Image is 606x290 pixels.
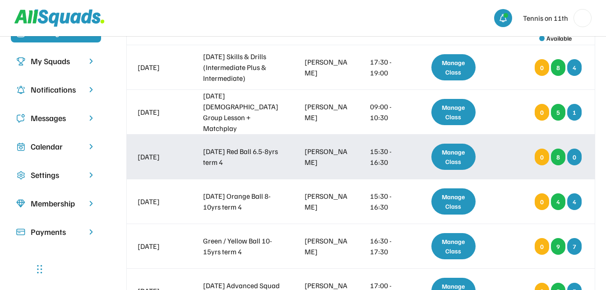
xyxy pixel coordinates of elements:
img: chevron-right.svg [87,114,96,122]
div: Tennis on 11th [523,13,568,23]
div: [PERSON_NAME] [305,191,349,212]
div: 15:30 - 16:30 [370,191,406,212]
div: [DATE] [138,151,182,162]
div: Available [546,33,572,43]
img: Icon%20%2815%29.svg [16,228,25,237]
div: 09:00 - 10:30 [370,101,406,123]
div: 1 [567,104,582,121]
div: Manage Class [431,188,476,215]
img: chevron-right.svg [87,171,96,179]
div: 8 [551,149,565,165]
img: bell-03%20%281%29.svg [499,14,508,23]
div: Manage Class [431,233,476,259]
div: [DATE] Skills & Drills (Intermediate Plus & Intermediate) [203,51,283,84]
img: Icon%20copy%205.svg [16,114,25,123]
div: 0 [535,149,549,165]
div: [DATE] [DEMOGRAPHIC_DATA] Group Lesson + Matchplay [203,90,283,134]
div: 4 [551,193,565,210]
div: Settings [31,169,81,181]
div: [PERSON_NAME] [305,101,349,123]
div: 15:30 - 16:30 [370,146,406,168]
div: [PERSON_NAME] [305,146,349,168]
img: Icon%20copy%2016.svg [16,171,25,180]
img: Icon%20copy%203.svg [16,57,25,66]
img: Icon%20copy%207.svg [16,142,25,151]
div: 7 [567,238,582,255]
div: [DATE] [138,241,182,252]
img: chevron-right.svg [87,199,96,208]
div: 4 [567,59,582,76]
img: chevron-right.svg [87,85,96,94]
div: Manage Class [431,54,476,80]
div: 9 [551,238,565,255]
div: [DATE] [138,196,182,207]
div: [DATE] Orange Ball 8-10yrs term 4 [203,191,283,212]
div: Notifications [31,84,81,96]
img: IMG_2979.png [574,9,591,27]
img: chevron-right.svg [87,228,96,236]
img: Icon%20copy%204.svg [16,85,25,94]
div: 0 [535,193,549,210]
div: 8 [551,59,565,76]
div: Calendar [31,140,81,153]
img: Icon%20copy%208.svg [16,199,25,208]
div: 0 [567,149,582,165]
div: [PERSON_NAME] [305,56,349,78]
img: chevron-right.svg [87,57,96,65]
div: Membership [31,197,81,210]
div: My Squads [31,55,81,67]
div: Payments [31,226,81,238]
div: 0 [535,238,549,255]
div: [PERSON_NAME] [305,235,349,257]
div: 0 [535,59,549,76]
div: 4 [567,193,582,210]
div: Manage Class [431,144,476,170]
img: chevron-right.svg [87,142,96,151]
div: 16:30 - 17:30 [370,235,406,257]
div: Messages [31,112,81,124]
div: 17:30 - 19:00 [370,56,406,78]
div: Manage Class [431,99,476,125]
div: 5 [551,104,565,121]
div: [DATE] [138,107,182,117]
div: 0 [535,104,549,121]
div: [DATE] Red Ball 6.5-8yrs term 4 [203,146,283,168]
div: [DATE] [138,62,182,73]
div: Green / Yellow Ball 10-15yrs term 4 [203,235,283,257]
